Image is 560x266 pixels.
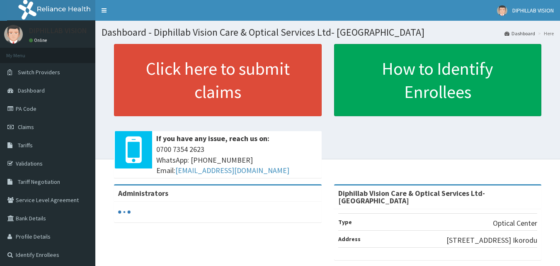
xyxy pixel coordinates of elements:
a: Click here to submit claims [114,44,322,116]
li: Here [536,30,554,37]
p: [STREET_ADDRESS] Ikorodu [446,235,537,246]
a: [EMAIL_ADDRESS][DOMAIN_NAME] [175,166,289,175]
img: User Image [4,25,23,44]
strong: Diphillab Vision Care & Optical Services Ltd- [GEOGRAPHIC_DATA] [338,188,485,205]
b: Type [338,218,352,226]
a: How to Identify Enrollees [334,44,542,116]
b: If you have any issue, reach us on: [156,134,269,143]
img: User Image [497,5,507,16]
span: Tariff Negotiation [18,178,60,185]
span: Tariffs [18,142,33,149]
span: Claims [18,123,34,131]
span: DIPHILLAB VISION [512,7,554,14]
span: Switch Providers [18,68,60,76]
h1: Dashboard - Diphillab Vision Care & Optical Services Ltd- [GEOGRAPHIC_DATA] [102,27,554,38]
p: Optical Center [493,218,537,229]
span: Dashboard [18,87,45,94]
svg: audio-loading [118,206,131,218]
span: 0700 7354 2623 WhatsApp: [PHONE_NUMBER] Email: [156,144,318,176]
b: Address [338,235,361,243]
p: DIPHILLAB VISION [29,27,87,34]
b: Administrators [118,188,168,198]
a: Dashboard [504,30,535,37]
a: Online [29,37,49,43]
